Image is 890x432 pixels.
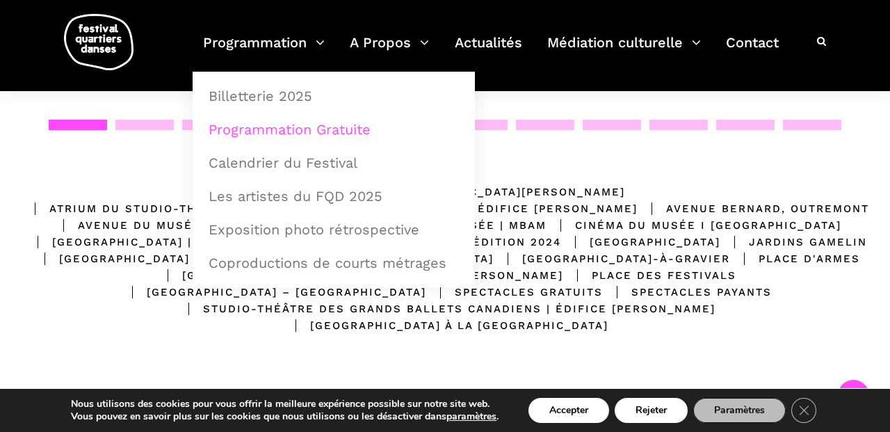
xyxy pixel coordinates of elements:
button: Close GDPR Cookie Banner [791,398,816,423]
div: [GEOGRAPHIC_DATA] à la [GEOGRAPHIC_DATA] [282,317,608,334]
a: Coproductions de courts métrages [200,247,467,279]
a: Programmation Gratuite [200,113,467,145]
div: [GEOGRAPHIC_DATA] [561,234,720,250]
button: paramètres [446,410,496,423]
div: Avenue du Musée | [GEOGRAPHIC_DATA] [49,217,346,234]
div: Atrium du Studio-Théâtre des Grands Ballets Canadiens | Édifice [PERSON_NAME] [21,200,638,217]
a: Contact [726,31,779,72]
a: Billetterie 2025 [200,80,467,112]
p: Nous utilisons des cookies pour vous offrir la meilleure expérience possible sur notre site web. [71,398,499,410]
button: Paramètres [693,398,786,423]
div: Cinéma du Musée I [GEOGRAPHIC_DATA] [547,217,841,234]
div: [GEOGRAPHIC_DATA] – [GEOGRAPHIC_DATA] [118,284,426,301]
a: Exposition photo rétrospective [200,214,467,246]
button: Rejeter [615,398,688,423]
a: Les artistes du FQD 2025 [200,180,467,212]
div: [GEOGRAPHIC_DATA] / [GEOGRAPHIC_DATA][PERSON_NAME] [154,267,563,284]
a: Médiation culturelle [547,31,701,72]
div: Jardins Gamelin [720,234,867,250]
a: Programmation [203,31,325,72]
div: Spectacles Payants [603,284,772,301]
img: logo-fqd-med [64,14,133,70]
div: Édition 2024 [444,234,561,250]
div: Place d'Armes [730,250,860,267]
div: [GEOGRAPHIC_DATA] | [GEOGRAPHIC_DATA] [31,250,334,267]
p: Vous pouvez en savoir plus sur les cookies que nous utilisons ou les désactiver dans . [71,410,499,423]
a: A Propos [350,31,429,72]
div: Avenue Bernard, Outremont [638,200,869,217]
div: Studio-Théâtre des Grands Ballets Canadiens | Édifice [PERSON_NAME] [175,301,715,317]
div: [GEOGRAPHIC_DATA] | [GEOGRAPHIC_DATA] [24,234,327,250]
a: Calendrier du Festival [200,147,467,179]
div: Spectacles gratuits [426,284,603,301]
div: [GEOGRAPHIC_DATA]-à-Gravier [494,250,730,267]
div: Place des Festivals [563,267,736,284]
button: Accepter [528,398,609,423]
a: Actualités [455,31,522,72]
